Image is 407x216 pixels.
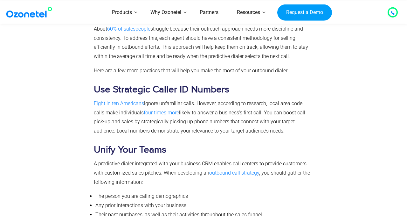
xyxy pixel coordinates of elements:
[94,161,307,176] span: A predictive dialer integrated with your business CRM enables call centers to provide customers w...
[94,170,310,185] span: , you should gather the following information:
[94,100,302,116] span: ignore unfamiliar calls. However, according to research, local area code calls make individuals
[94,26,308,59] span: struggle because their outreach approach needs more discipline and consistency. To address this, ...
[277,4,332,21] a: Request a Demo
[94,84,229,95] b: Use Strategic Caller ID Numbers
[209,170,259,176] a: outbound call strategy
[94,110,305,134] span: likely to answer a business’s first call. You can boost call pick-up and sales by strategically p...
[141,1,190,24] a: Why Ozonetel
[95,202,186,208] span: Any prior interactions with your business
[94,144,166,155] b: Unify Your Teams
[103,1,141,24] a: Products
[95,193,188,199] span: The person you are calling demographics
[94,100,144,106] a: Eight in ten Americans
[144,110,179,116] a: four times more
[94,26,107,32] span: About
[228,1,269,24] a: Resources
[190,1,228,24] a: Partners
[94,68,288,74] span: Here are a few more practices that will help you make the most of your outbound dialer:
[107,26,150,32] a: 60% of salespeople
